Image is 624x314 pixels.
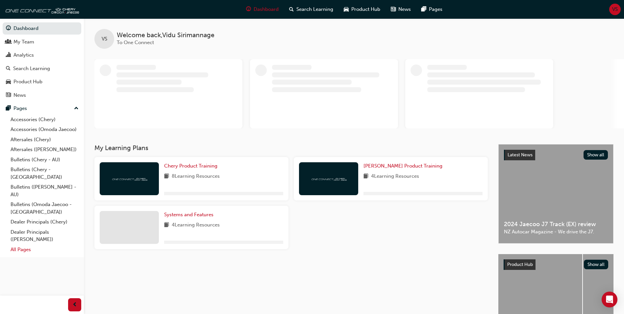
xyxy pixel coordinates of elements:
[246,5,251,13] span: guage-icon
[363,163,442,169] span: [PERSON_NAME] Product Training
[241,3,284,16] a: guage-iconDashboard
[3,36,81,48] a: My Team
[338,3,386,16] a: car-iconProduct Hub
[3,3,79,16] img: oneconnect
[94,144,488,152] h3: My Learning Plans
[284,3,338,16] a: search-iconSearch Learning
[164,211,216,219] a: Systems and Features
[504,221,608,228] span: 2024 Jaecoo J7 Track (EX) review
[296,6,333,13] span: Search Learning
[8,124,81,135] a: Accessories (Omoda Jaecoo)
[6,66,11,72] span: search-icon
[3,89,81,101] a: News
[498,144,613,244] a: Latest NewsShow all2024 Jaecoo J7 Track (EX) reviewNZ Autocar Magazine - We drive the J7.
[13,105,27,112] div: Pages
[584,260,609,269] button: Show all
[111,175,147,182] img: oneconnect
[8,135,81,145] a: Aftersales (Chery)
[8,144,81,155] a: Aftersales ([PERSON_NAME])
[612,6,618,13] span: VS
[3,63,81,75] a: Search Learning
[363,172,368,181] span: book-icon
[8,227,81,245] a: Dealer Principals ([PERSON_NAME])
[344,5,349,13] span: car-icon
[13,78,42,86] div: Product Hub
[584,150,608,160] button: Show all
[429,6,442,13] span: Pages
[3,21,81,102] button: DashboardMy TeamAnalyticsSearch LearningProduct HubNews
[8,199,81,217] a: Bulletins (Omoda Jaecoo - [GEOGRAPHIC_DATA])
[507,262,533,267] span: Product Hub
[172,172,220,181] span: 8 Learning Resources
[8,217,81,227] a: Dealer Principals (Chery)
[164,162,220,170] a: Chery Product Training
[386,3,416,16] a: news-iconNews
[398,6,411,13] span: News
[416,3,448,16] a: pages-iconPages
[421,5,426,13] span: pages-icon
[6,52,11,58] span: chart-icon
[8,182,81,199] a: Bulletins ([PERSON_NAME] - AU)
[504,228,608,236] span: NZ Autocar Magazine - We drive the J7.
[8,165,81,182] a: Bulletins (Chery - [GEOGRAPHIC_DATA])
[3,76,81,88] a: Product Hub
[3,102,81,115] button: Pages
[164,163,217,169] span: Chery Product Training
[3,49,81,61] a: Analytics
[363,162,445,170] a: [PERSON_NAME] Product Training
[72,301,77,309] span: prev-icon
[164,221,169,229] span: book-icon
[6,26,11,32] span: guage-icon
[6,79,11,85] span: car-icon
[391,5,396,13] span: news-icon
[351,6,380,13] span: Product Hub
[8,245,81,255] a: All Pages
[117,32,214,39] span: Welcome back , Vidu Sirimannage
[289,5,294,13] span: search-icon
[371,172,419,181] span: 4 Learning Resources
[13,92,26,99] div: News
[13,51,34,59] div: Analytics
[164,172,169,181] span: book-icon
[6,106,11,112] span: pages-icon
[117,39,154,45] span: To One Connect
[13,38,34,46] div: My Team
[8,115,81,125] a: Accessories (Chery)
[6,39,11,45] span: people-icon
[602,292,617,307] div: Open Intercom Messenger
[102,35,107,43] span: VS
[508,152,533,158] span: Latest News
[254,6,279,13] span: Dashboard
[311,175,347,182] img: oneconnect
[74,104,79,113] span: up-icon
[504,259,608,270] a: Product HubShow all
[13,65,50,72] div: Search Learning
[164,212,213,218] span: Systems and Features
[504,150,608,160] a: Latest NewsShow all
[6,92,11,98] span: news-icon
[8,155,81,165] a: Bulletins (Chery - AU)
[3,22,81,35] a: Dashboard
[172,221,220,229] span: 4 Learning Resources
[609,4,621,15] button: VS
